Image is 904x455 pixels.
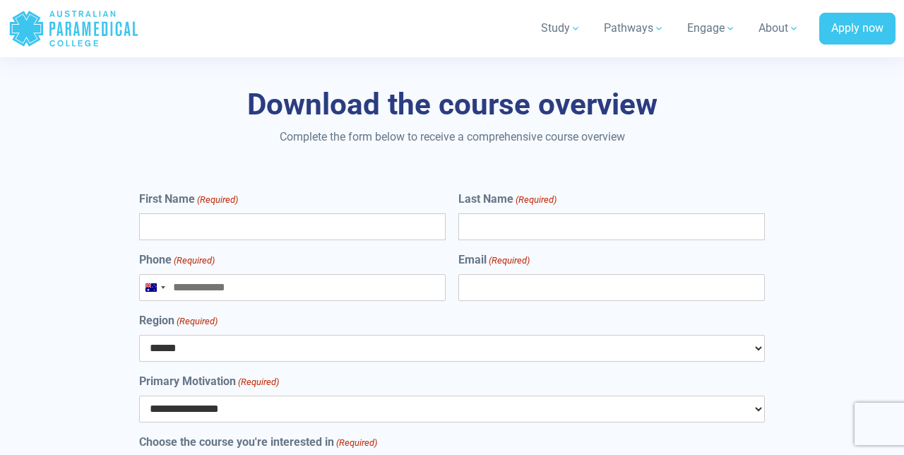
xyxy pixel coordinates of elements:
[176,314,218,329] span: (Required)
[139,252,215,268] label: Phone
[8,6,139,52] a: Australian Paramedical College
[139,312,218,329] label: Region
[819,13,896,45] a: Apply now
[595,8,673,48] a: Pathways
[458,191,557,208] label: Last Name
[679,8,744,48] a: Engage
[173,254,215,268] span: (Required)
[750,8,808,48] a: About
[514,193,557,207] span: (Required)
[533,8,590,48] a: Study
[487,254,530,268] span: (Required)
[75,129,829,146] p: Complete the form below to receive a comprehensive course overview
[75,87,829,123] h3: Download the course overview
[139,191,238,208] label: First Name
[140,275,169,300] button: Selected country
[458,252,530,268] label: Email
[335,436,378,450] span: (Required)
[196,193,239,207] span: (Required)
